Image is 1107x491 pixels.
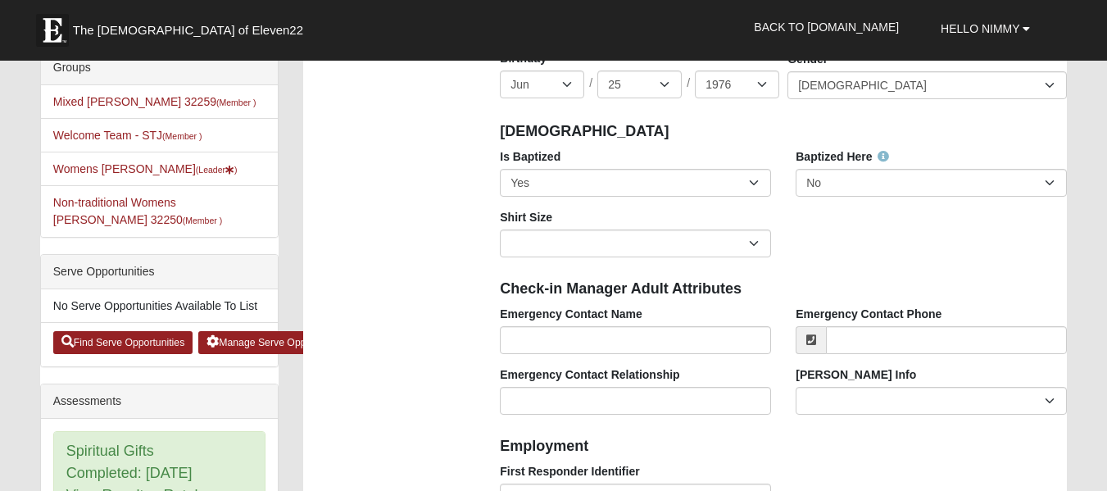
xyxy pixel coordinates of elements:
[53,95,256,108] a: Mixed [PERSON_NAME] 32259(Member )
[196,165,238,175] small: (Leader )
[53,129,202,142] a: Welcome Team - STJ(Member )
[500,123,1067,141] h4: [DEMOGRAPHIC_DATA]
[183,216,222,225] small: (Member )
[500,306,642,322] label: Emergency Contact Name
[796,306,941,322] label: Emergency Contact Phone
[742,7,911,48] a: Back to [DOMAIN_NAME]
[796,366,916,383] label: [PERSON_NAME] Info
[28,6,356,47] a: The [DEMOGRAPHIC_DATA] of Eleven22
[589,75,592,93] span: /
[500,280,1067,298] h4: Check-in Manager Adult Attributes
[53,162,238,175] a: Womens [PERSON_NAME](Leader)
[41,51,278,85] div: Groups
[687,75,690,93] span: /
[41,255,278,289] div: Serve Opportunities
[796,148,888,165] label: Baptized Here
[41,384,278,419] div: Assessments
[928,8,1042,49] a: Hello Nimmy
[500,463,639,480] label: First Responder Identifier
[500,209,552,225] label: Shirt Size
[216,98,256,107] small: (Member )
[500,366,679,383] label: Emergency Contact Relationship
[53,331,193,354] a: Find Serve Opportunities
[500,148,560,165] label: Is Baptized
[198,331,355,354] a: Manage Serve Opportunities
[53,196,222,226] a: Non-traditional Womens [PERSON_NAME] 32250(Member )
[162,131,202,141] small: (Member )
[36,14,69,47] img: Eleven22 logo
[500,438,1067,456] h4: Employment
[41,289,278,323] li: No Serve Opportunities Available To List
[73,22,303,39] span: The [DEMOGRAPHIC_DATA] of Eleven22
[941,22,1019,35] span: Hello Nimmy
